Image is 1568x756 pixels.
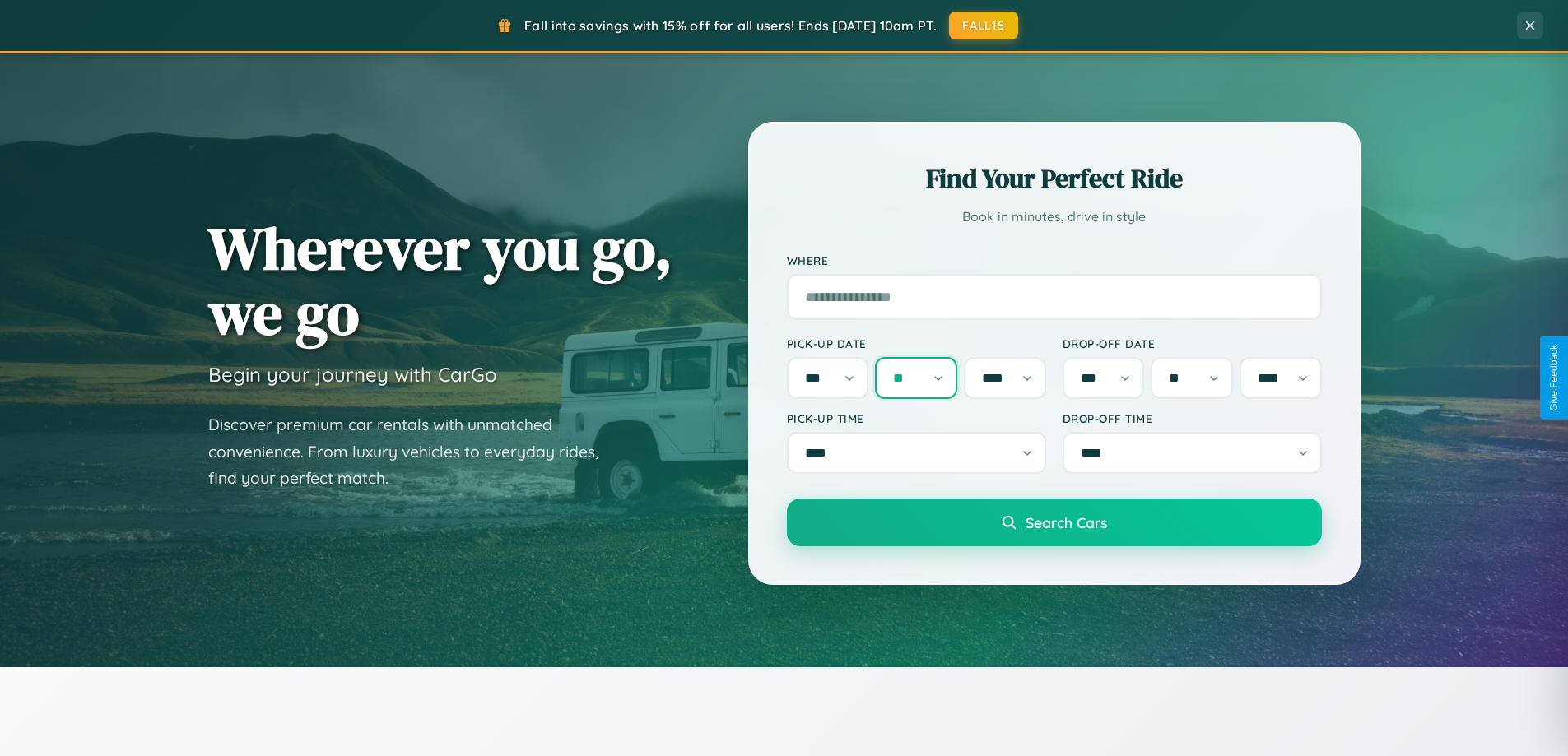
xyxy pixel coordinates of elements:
[787,411,1046,425] label: Pick-up Time
[208,411,620,492] p: Discover premium car rentals with unmatched convenience. From luxury vehicles to everyday rides, ...
[949,12,1018,39] button: FALL15
[1026,513,1107,531] span: Search Cars
[787,499,1322,546] button: Search Cars
[787,253,1322,267] label: Where
[1063,336,1322,350] label: Drop-off Date
[524,17,937,34] span: Fall into savings with 15% off for all users! Ends [DATE] 10am PT.
[208,362,497,387] h3: Begin your journey with CarGo
[787,336,1046,350] label: Pick-up Date
[208,216,672,346] h1: Wherever you go, we go
[787,160,1322,197] h2: Find Your Perfect Ride
[1063,411,1322,425] label: Drop-off Time
[1548,345,1560,411] div: Give Feedback
[787,205,1322,229] p: Book in minutes, drive in style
